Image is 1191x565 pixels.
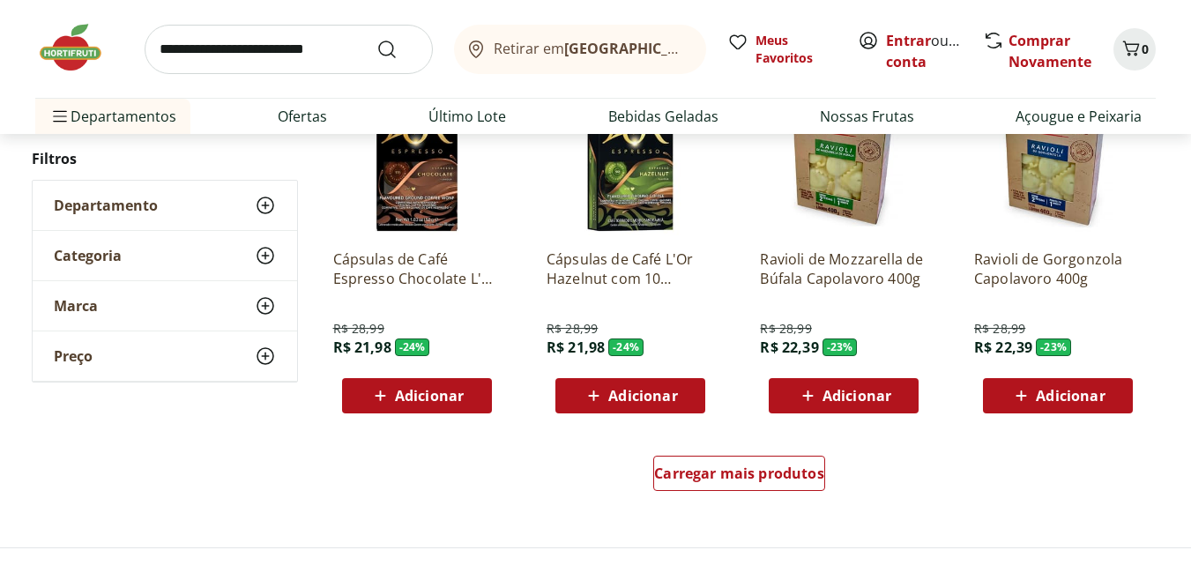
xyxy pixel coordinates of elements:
span: Adicionar [823,389,891,403]
button: Departamento [33,181,297,230]
span: Retirar em [494,41,689,56]
img: Ravioli de Gorgonzola Capolavoro 400g [974,68,1142,235]
span: R$ 21,98 [333,338,391,357]
span: R$ 28,99 [760,320,811,338]
a: Entrar [886,31,931,50]
span: R$ 22,39 [974,338,1032,357]
a: Cápsulas de Café Espresso Chocolate L'Or com 10 Unidades [333,249,501,288]
input: search [145,25,433,74]
span: Carregar mais produtos [654,466,824,480]
button: Carrinho [1113,28,1156,71]
button: Adicionar [342,378,492,413]
span: - 24 % [608,338,644,356]
a: Último Lote [428,106,506,127]
span: Preço [54,347,93,365]
a: Nossas Frutas [820,106,914,127]
span: Categoria [54,247,122,264]
a: Bebidas Geladas [608,106,718,127]
span: Departamentos [49,95,176,138]
img: Ravioli de Mozzarella de Búfala Capolavoro 400g [760,68,927,235]
span: Adicionar [608,389,677,403]
button: Retirar em[GEOGRAPHIC_DATA]/[GEOGRAPHIC_DATA] [454,25,706,74]
a: Ofertas [278,106,327,127]
span: ou [886,30,964,72]
img: Cápsulas de Café Espresso Chocolate L'Or com 10 Unidades [333,68,501,235]
h2: Filtros [32,141,298,176]
a: Carregar mais produtos [653,456,825,498]
button: Submit Search [376,39,419,60]
a: Ravioli de Mozzarella de Búfala Capolavoro 400g [760,249,927,288]
button: Adicionar [555,378,705,413]
span: - 24 % [395,338,430,356]
a: Ravioli de Gorgonzola Capolavoro 400g [974,249,1142,288]
span: R$ 28,99 [333,320,384,338]
b: [GEOGRAPHIC_DATA]/[GEOGRAPHIC_DATA] [564,39,861,58]
span: R$ 21,98 [547,338,605,357]
span: Departamento [54,197,158,214]
span: Adicionar [1036,389,1105,403]
span: - 23 % [1036,338,1071,356]
img: Cápsulas de Café L'Or Hazelnut com 10 Unidades [547,68,714,235]
img: Hortifruti [35,21,123,74]
span: R$ 28,99 [547,320,598,338]
a: Criar conta [886,31,983,71]
button: Menu [49,95,71,138]
button: Categoria [33,231,297,280]
span: Meus Favoritos [756,32,837,67]
span: R$ 28,99 [974,320,1025,338]
a: Cápsulas de Café L'Or Hazelnut com 10 Unidades [547,249,714,288]
a: Meus Favoritos [727,32,837,67]
span: Adicionar [395,389,464,403]
button: Adicionar [983,378,1133,413]
button: Adicionar [769,378,919,413]
span: Marca [54,297,98,315]
button: Marca [33,281,297,331]
span: 0 [1142,41,1149,57]
a: Açougue e Peixaria [1016,106,1142,127]
span: R$ 22,39 [760,338,818,357]
button: Preço [33,331,297,381]
a: Comprar Novamente [1009,31,1091,71]
span: - 23 % [823,338,858,356]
